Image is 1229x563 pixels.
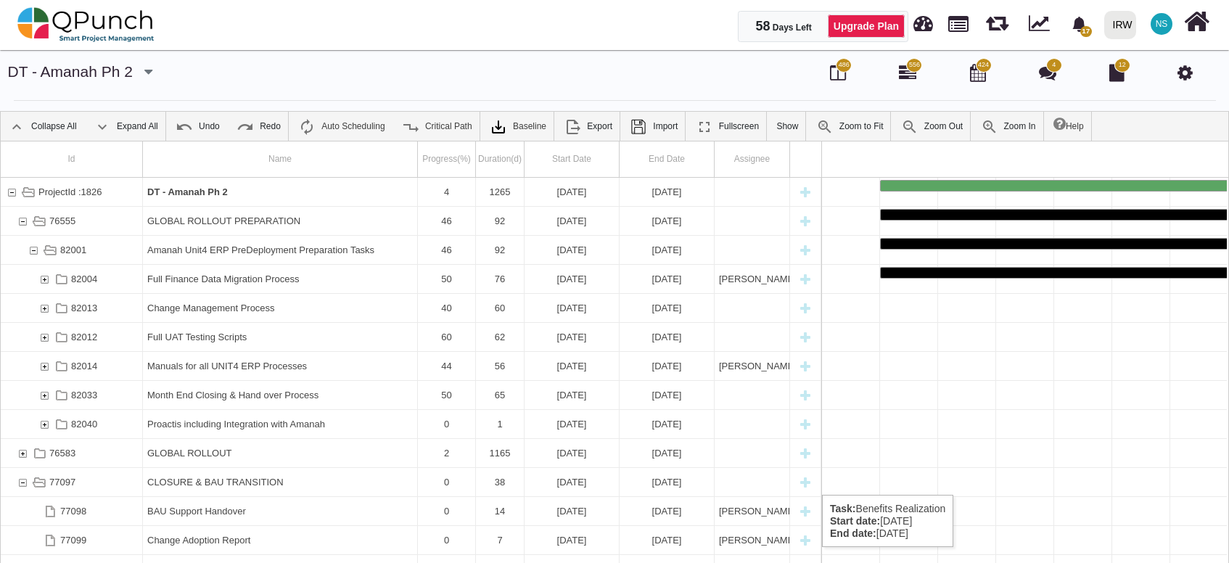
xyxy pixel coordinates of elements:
[719,265,785,293] div: [PERSON_NAME].khan
[395,112,480,141] a: Critical Path
[476,236,525,264] div: 92
[1113,12,1133,38] div: IRW
[147,468,413,496] div: CLOSURE & BAU TRANSITION
[143,352,418,380] div: Manuals for all UNIT4 ERP Processes
[830,503,856,514] b: Task:
[715,352,790,380] div: Hassan Saleem
[8,63,133,80] a: DT - Amanah Ph 2
[480,526,519,554] div: 7
[794,468,816,496] div: New task
[1080,26,1092,37] span: 17
[755,19,770,33] span: 58
[809,112,891,141] a: Zoom to Fit
[476,323,525,351] div: 62
[1,410,143,438] div: 82040
[1142,1,1181,47] a: NS
[17,3,155,46] img: qpunch-sp.fa6292f.png
[60,236,86,264] div: 82001
[1,236,143,264] div: 82001
[490,118,507,136] img: klXqkY5+JZAPre7YVMJ69SE9vgHW7RkaA9STpDBCRd8F60lk8AdY5g6cgTfGkm3cV0d3FrcCHw7UyPBLKa18SAFZQOCAmAAAA...
[948,9,969,32] span: Projects
[86,112,165,141] a: Expand All
[94,118,111,136] img: ic_expand_all_24.71e1805.png
[529,236,614,264] div: [DATE]
[418,439,476,467] div: 2
[1,439,143,467] div: 76583
[49,468,75,496] div: 77097
[422,497,471,525] div: 0
[418,323,476,351] div: 60
[143,468,418,496] div: CLOSURE & BAU TRANSITION
[1151,13,1172,35] span: Nadeem Sheikh
[176,118,193,136] img: ic_undo_24.4502e76.png
[529,178,614,206] div: [DATE]
[773,22,812,33] span: Days Left
[529,410,614,438] div: [DATE]
[620,439,715,467] div: 12-12-2028
[525,410,620,438] div: 28-07-2025
[624,178,710,206] div: [DATE]
[480,294,519,322] div: 60
[1,178,821,207] div: Task: DT - Amanah Ph 2 Start date: 27-06-2025 End date: 12-12-2028
[60,497,86,525] div: 77098
[418,468,476,496] div: 0
[1,323,143,351] div: 82012
[480,236,519,264] div: 92
[1,526,821,555] div: Task: Change Adoption Report Start date: 30-06-2028 End date: 06-07-2028
[237,118,254,136] img: ic_redo_24.f94b082.png
[480,497,519,525] div: 14
[1039,64,1056,81] i: Punch Discussion
[71,265,97,293] div: 82004
[525,141,620,177] div: Start Date
[418,497,476,525] div: 0
[143,265,418,293] div: Full Finance Data Migration Process
[816,118,834,136] img: ic_zoom_to_fit_24.130db0b.png
[480,381,519,409] div: 65
[529,265,614,293] div: [DATE]
[830,527,876,539] b: End date:
[422,178,471,206] div: 4
[794,207,816,235] div: New task
[418,178,476,206] div: 4
[480,265,519,293] div: 76
[143,526,418,554] div: Change Adoption Report
[525,265,620,293] div: 27-06-2025
[60,526,86,554] div: 77099
[402,118,419,136] img: ic_critical_path_24.b7f2986.png
[899,64,916,81] i: Gantt
[830,64,846,81] i: Board
[981,118,998,136] img: ic_zoom_in.48fceee.png
[696,118,713,136] img: ic_fullscreen_24.81ea589.png
[422,439,471,467] div: 2
[422,265,471,293] div: 50
[1,497,143,525] div: 77098
[1,178,143,206] div: ProjectId :1826
[974,112,1043,141] a: Zoom In
[794,323,816,351] div: New task
[525,439,620,467] div: 05-10-2025
[794,265,816,293] div: New task
[147,186,228,197] b: DT - Amanah Ph 2
[1022,1,1063,49] div: Dynamic Report
[418,352,476,380] div: 44
[143,294,418,322] div: Change Management Process
[476,439,525,467] div: 1165
[1,352,821,381] div: Task: Manuals for all UNIT4 ERP Processes Start date: 18-07-2025 End date: 11-09-2025
[480,323,519,351] div: 62
[620,410,715,438] div: 28-07-2025
[970,64,986,81] i: Calendar
[422,381,471,409] div: 50
[529,207,614,235] div: [DATE]
[1,497,821,526] div: Task: BAU Support Handover Start date: 16-06-2028 End date: 29-06-2028
[422,323,471,351] div: 60
[418,236,476,264] div: 46
[476,410,525,438] div: 1
[71,323,97,351] div: 82012
[828,15,905,38] a: Upgrade Plan
[168,112,227,141] a: Undo
[689,112,766,141] a: Fullscreen
[1,323,821,352] div: Task: Full UAT Testing Scripts Start date: 18-07-2025 End date: 17-09-2025
[620,497,715,525] div: 29-06-2028
[624,236,710,264] div: [DATE]
[71,294,97,322] div: 82013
